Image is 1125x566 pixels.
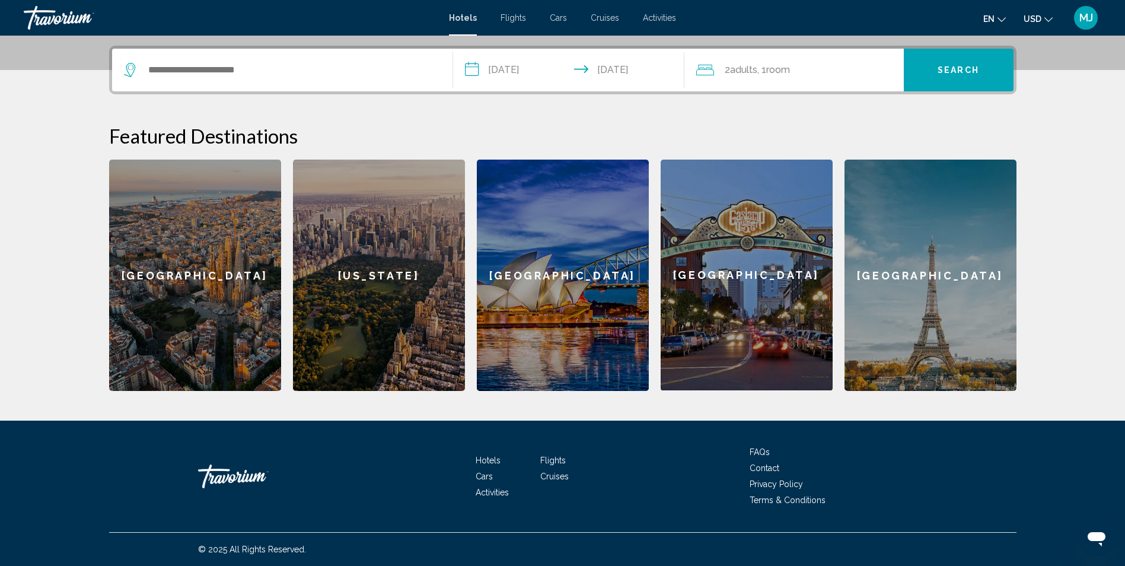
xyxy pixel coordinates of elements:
a: Cars [476,472,493,481]
span: MJ [1079,12,1093,24]
span: Adults [730,64,757,75]
button: Change language [983,10,1006,27]
button: Change currency [1024,10,1053,27]
a: Privacy Policy [750,479,803,489]
h2: Featured Destinations [109,124,1016,148]
a: FAQs [750,447,770,457]
span: © 2025 All Rights Reserved. [198,545,306,554]
a: Flights [540,456,566,465]
button: User Menu [1070,5,1101,30]
button: Check-in date: Aug 15, 2025 Check-out date: Aug 22, 2025 [453,49,684,91]
span: Search [938,66,979,75]
a: [GEOGRAPHIC_DATA] [661,160,833,391]
a: Terms & Conditions [750,495,826,505]
a: Flights [501,13,526,23]
a: Travorium [198,459,317,494]
span: USD [1024,14,1041,24]
a: Hotels [449,13,477,23]
a: Travorium [24,6,437,30]
a: Contact [750,463,779,473]
a: Activities [643,13,676,23]
a: [GEOGRAPHIC_DATA] [109,160,281,391]
span: 2 [725,62,757,78]
a: [GEOGRAPHIC_DATA] [844,160,1016,391]
a: Cars [550,13,567,23]
a: [GEOGRAPHIC_DATA] [477,160,649,391]
a: Cruises [540,472,569,481]
a: Activities [476,488,509,497]
a: [US_STATE] [293,160,465,391]
button: Travelers: 2 adults, 0 children [684,49,904,91]
div: Search widget [112,49,1014,91]
span: , 1 [757,62,790,78]
span: en [983,14,995,24]
button: Search [904,49,1014,91]
a: Hotels [476,456,501,465]
a: Cruises [591,13,619,23]
span: Room [766,64,790,75]
div: [GEOGRAPHIC_DATA] [661,160,833,390]
iframe: Button to launch messaging window [1078,519,1116,557]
